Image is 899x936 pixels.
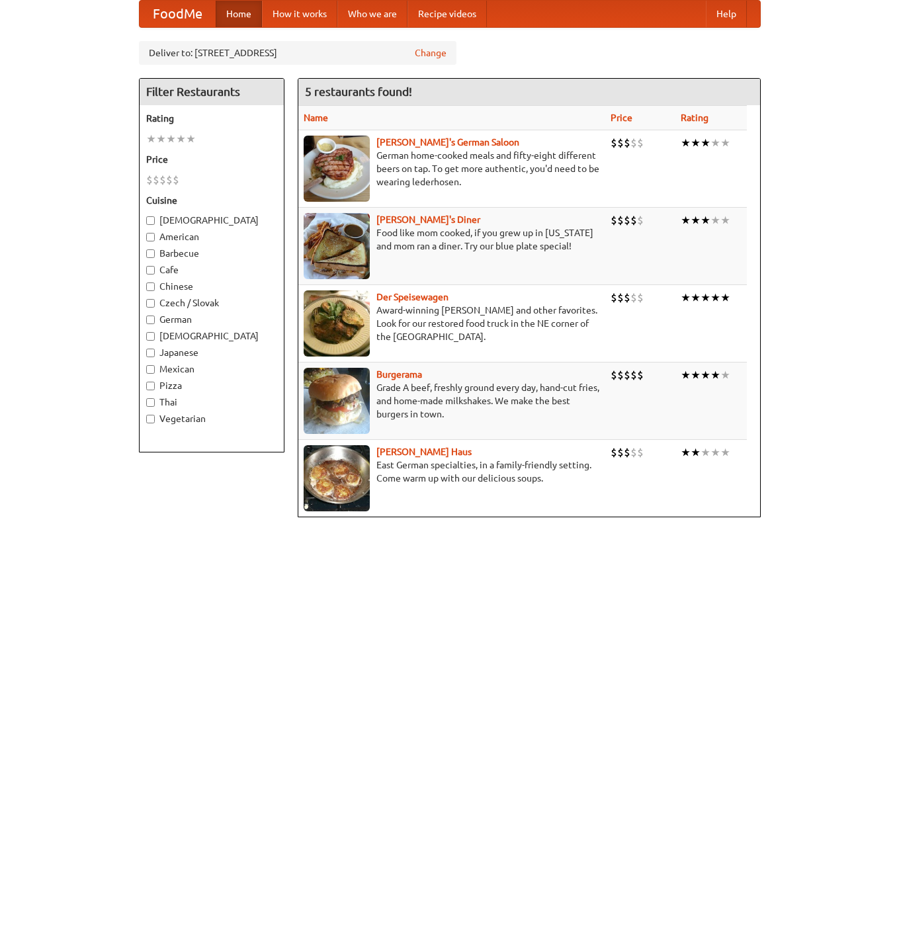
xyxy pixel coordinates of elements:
[304,213,370,279] img: sallys.jpg
[337,1,407,27] a: Who we are
[146,415,155,423] input: Vegetarian
[146,214,277,227] label: [DEMOGRAPHIC_DATA]
[376,137,519,148] a: [PERSON_NAME]'s German Saloon
[262,1,337,27] a: How it works
[304,458,600,485] p: East German specialties, in a family-friendly setting. Come warm up with our delicious soups.
[156,132,166,146] li: ★
[624,213,630,228] li: $
[304,290,370,357] img: speisewagen.jpg
[186,132,196,146] li: ★
[146,382,155,390] input: Pizza
[611,368,617,382] li: $
[624,445,630,460] li: $
[681,136,691,150] li: ★
[216,1,262,27] a: Home
[146,349,155,357] input: Japanese
[146,299,155,308] input: Czech / Slovak
[166,173,173,187] li: $
[146,396,277,409] label: Thai
[617,213,624,228] li: $
[701,368,710,382] li: ★
[710,368,720,382] li: ★
[706,1,747,27] a: Help
[146,112,277,125] h5: Rating
[720,290,730,305] li: ★
[630,368,637,382] li: $
[407,1,487,27] a: Recipe videos
[691,368,701,382] li: ★
[304,149,600,189] p: German home-cooked meals and fifty-eight different beers on tap. To get more authentic, you'd nee...
[146,249,155,258] input: Barbecue
[146,346,277,359] label: Japanese
[146,412,277,425] label: Vegetarian
[304,226,600,253] p: Food like mom cooked, if you grew up in [US_STATE] and mom ran a diner. Try our blue plate special!
[637,368,644,382] li: $
[710,213,720,228] li: ★
[611,213,617,228] li: $
[630,213,637,228] li: $
[630,136,637,150] li: $
[376,292,449,302] a: Der Speisewagen
[146,266,155,275] input: Cafe
[305,85,412,98] ng-pluralize: 5 restaurants found!
[701,213,710,228] li: ★
[146,282,155,291] input: Chinese
[146,233,155,241] input: American
[376,369,422,380] a: Burgerama
[146,280,277,293] label: Chinese
[691,136,701,150] li: ★
[146,153,277,166] h5: Price
[153,173,159,187] li: $
[146,230,277,243] label: American
[304,304,600,343] p: Award-winning [PERSON_NAME] and other favorites. Look for our restored food truck in the NE corne...
[304,381,600,421] p: Grade A beef, freshly ground every day, hand-cut fries, and home-made milkshakes. We make the bes...
[146,316,155,324] input: German
[691,290,701,305] li: ★
[720,445,730,460] li: ★
[304,368,370,434] img: burgerama.jpg
[617,136,624,150] li: $
[617,290,624,305] li: $
[146,263,277,277] label: Cafe
[630,445,637,460] li: $
[146,329,277,343] label: [DEMOGRAPHIC_DATA]
[611,290,617,305] li: $
[691,213,701,228] li: ★
[710,290,720,305] li: ★
[146,332,155,341] input: [DEMOGRAPHIC_DATA]
[637,136,644,150] li: $
[304,445,370,511] img: kohlhaus.jpg
[611,136,617,150] li: $
[376,214,480,225] a: [PERSON_NAME]'s Diner
[637,213,644,228] li: $
[701,445,710,460] li: ★
[166,132,176,146] li: ★
[139,41,456,65] div: Deliver to: [STREET_ADDRESS]
[617,445,624,460] li: $
[720,368,730,382] li: ★
[146,173,153,187] li: $
[146,216,155,225] input: [DEMOGRAPHIC_DATA]
[611,445,617,460] li: $
[637,290,644,305] li: $
[681,290,691,305] li: ★
[173,173,179,187] li: $
[376,447,472,457] a: [PERSON_NAME] Haus
[701,290,710,305] li: ★
[681,445,691,460] li: ★
[146,296,277,310] label: Czech / Slovak
[611,112,632,123] a: Price
[140,1,216,27] a: FoodMe
[146,365,155,374] input: Mexican
[720,213,730,228] li: ★
[681,213,691,228] li: ★
[701,136,710,150] li: ★
[159,173,166,187] li: $
[691,445,701,460] li: ★
[146,194,277,207] h5: Cuisine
